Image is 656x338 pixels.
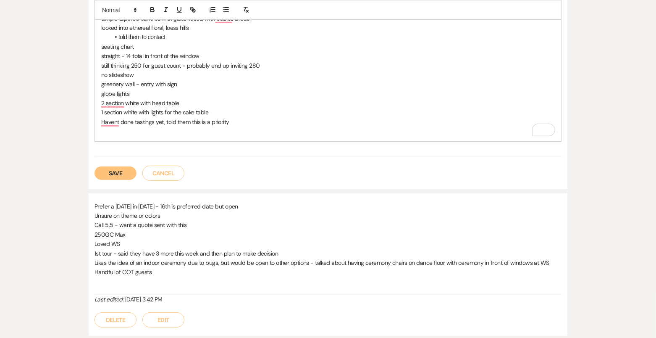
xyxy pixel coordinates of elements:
button: Delete [94,312,136,327]
span: Handful of OOT guests [94,268,152,276]
i: Last edited: [94,296,123,303]
div: [DATE] 3:42 PM [94,295,562,304]
button: Edit [142,312,184,327]
span: Likes the idea of an indoor ceremony due to bugs, but would be open to other options - talked abo... [94,259,549,267]
p: greenery wall - entry with sign [101,79,555,89]
li: told them to contact [110,32,555,42]
p: straight - 14 total in front of the window [101,51,555,61]
p: globe lights [101,89,555,98]
span: Call 5.5 - want a quote sent with this [94,221,187,229]
span: 1st tour - said they have 3 more this week and then plan to make decision [94,250,278,257]
p: 1 section white with lights for the cake table [101,108,555,117]
p: looked into ethereal floral, loess hills [101,23,555,32]
p: 2 section white with head table [101,98,555,108]
p: still thinking 250 for guest count - probably end up inviting 280 [101,61,555,70]
button: Cancel [142,166,184,181]
p: seating chart [101,42,555,51]
span: Prefer a [DATE] in [DATE] - 16th is preferred date but open [94,203,238,210]
p: Havent done tastings yet, told them this is a priority [101,117,555,127]
button: Save [94,166,136,180]
span: Unsure on theme or colors [94,212,160,219]
span: 250GC Max [94,231,126,238]
p: no slideshow [101,70,555,79]
span: Loved WS [94,240,120,248]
